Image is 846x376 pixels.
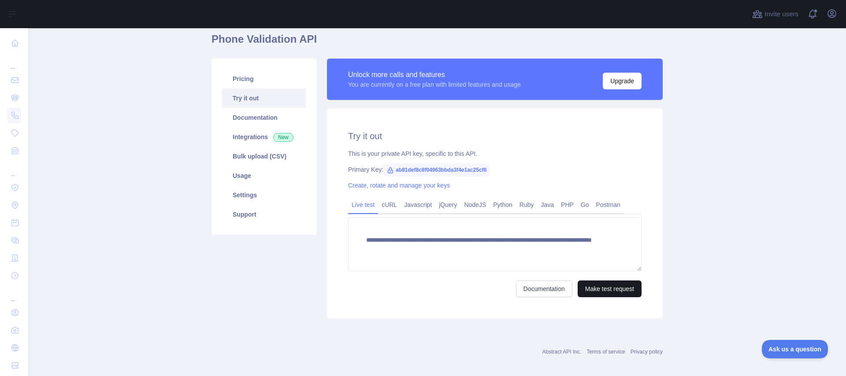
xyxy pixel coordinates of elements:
a: Create, rotate and manage your keys [348,182,450,189]
a: Integrations New [222,127,306,147]
div: Primary Key: [348,165,642,174]
div: ... [7,285,21,303]
a: Try it out [222,88,306,108]
a: Usage [222,166,306,185]
a: Support [222,205,306,224]
a: Java [538,198,558,212]
h1: Phone Validation API [211,32,663,53]
a: Bulk upload (CSV) [222,147,306,166]
iframe: Toggle Customer Support [762,340,828,358]
h2: Try it out [348,130,642,142]
div: You are currently on a free plan with limited features and usage [348,80,521,89]
button: Make test request [578,280,642,297]
a: Ruby [516,198,538,212]
a: jQuery [435,198,460,212]
a: Go [577,198,593,212]
a: Javascript [401,198,435,212]
button: Upgrade [603,73,642,89]
a: cURL [378,198,401,212]
div: ... [7,160,21,178]
a: NodeJS [460,198,490,212]
div: Unlock more calls and features [348,70,521,80]
a: PHP [557,198,577,212]
span: ab81def8c8f04963bbda3f4e1ac25cf8 [383,163,490,177]
a: Python [490,198,516,212]
button: Invite users [750,7,800,21]
div: ... [7,53,21,70]
a: Live test [348,198,378,212]
a: Settings [222,185,306,205]
span: Invite users [764,9,798,19]
a: Documentation [516,280,572,297]
a: Postman [593,198,624,212]
span: New [273,133,293,142]
a: Documentation [222,108,306,127]
a: Pricing [222,69,306,88]
a: Abstract API Inc. [542,349,582,355]
a: Privacy policy [631,349,663,355]
a: Terms of service [586,349,625,355]
div: This is your private API key, specific to this API. [348,149,642,158]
